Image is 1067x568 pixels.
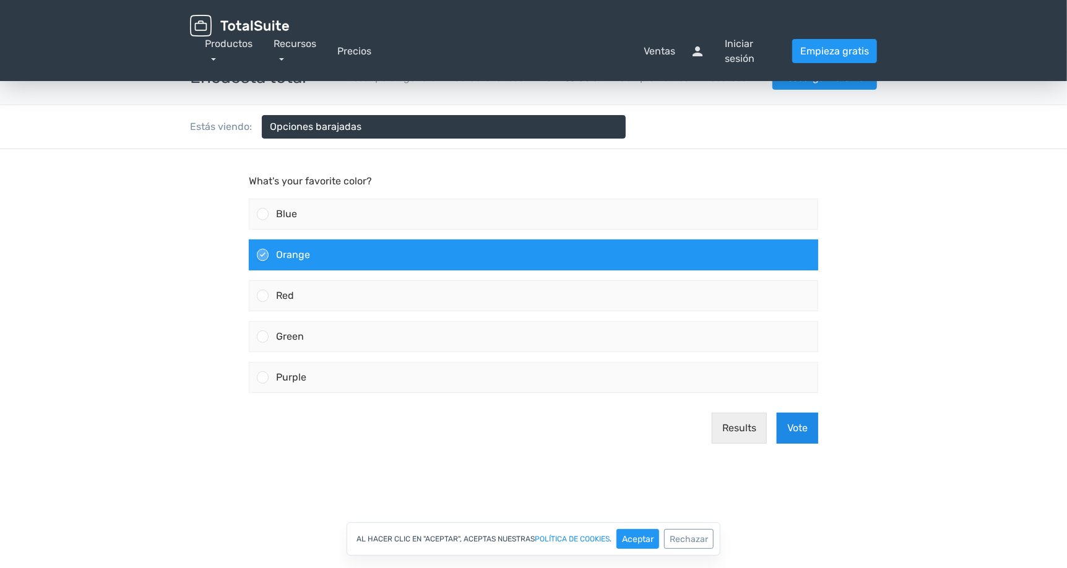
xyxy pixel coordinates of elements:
[712,264,767,295] button: Results
[274,38,316,64] a: Recursos
[777,264,818,295] button: Vote
[538,72,604,84] font: Manifestación
[346,72,439,84] font: Descripción general
[337,45,371,57] font: Precios
[361,119,618,134] font: flecha desplegable
[535,535,610,543] a: política de cookies
[616,529,659,549] button: Aceptar
[371,44,639,59] font: pregunta_respuesta
[454,72,524,84] font: Características
[644,45,675,57] font: Ventas
[670,534,708,544] font: Rechazar
[274,38,316,49] font: Recursos
[262,115,626,139] a: Opciones barajadas flecha desplegable
[690,37,777,66] a: personaIniciar sesión
[619,72,689,84] font: Complementos
[792,39,877,63] a: Empieza gratis
[276,181,304,193] span: Green
[725,38,754,64] font: Iniciar sesión
[664,529,714,549] button: Rechazar
[356,535,535,543] font: Al hacer clic en "Aceptar", aceptas nuestras
[270,121,361,132] font: Opciones barajadas
[622,534,654,544] font: Aceptar
[190,121,252,132] font: Estás viendo:
[704,72,758,84] a: Recursos
[276,222,306,234] span: Purple
[205,38,253,49] font: Productos
[276,59,297,71] span: Blue
[371,44,675,59] a: pregunta_respuestaVentas
[610,535,611,543] font: .
[249,25,818,40] p: What's your favorite color?
[337,44,371,59] a: Precios
[190,15,289,37] img: TotalSuite para WordPress
[690,44,720,59] font: persona
[205,38,253,64] a: Productos
[276,100,310,111] span: Orange
[704,72,746,84] font: Recursos
[800,45,869,57] font: Empieza gratis
[276,140,294,152] span: Red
